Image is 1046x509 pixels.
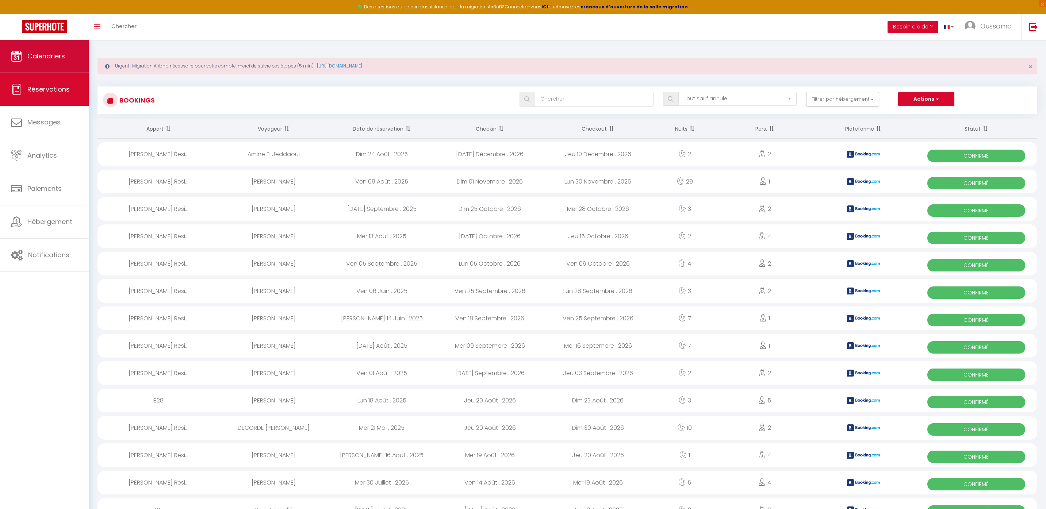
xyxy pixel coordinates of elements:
th: Sort by rentals [97,119,220,139]
span: Hébergement [27,217,72,226]
th: Sort by people [718,119,812,139]
th: Sort by guest [220,119,328,139]
button: Besoin d'aide ? [888,21,938,33]
h3: Bookings [118,92,155,108]
input: Chercher [535,92,653,107]
span: Calendriers [27,51,65,61]
th: Sort by checkout [544,119,652,139]
span: Analytics [27,151,57,160]
a: Chercher [106,14,142,40]
span: × [1028,62,1032,71]
span: Messages [27,117,61,127]
span: Chercher [111,22,137,30]
span: Paiements [27,184,62,193]
th: Sort by nights [652,119,718,139]
button: Ouvrir le widget de chat LiveChat [6,3,28,25]
button: Filtrer par hébergement [806,92,879,107]
span: Notifications [28,250,69,259]
th: Sort by checkin [436,119,544,139]
th: Sort by channel [812,119,915,139]
img: ... [965,21,976,32]
th: Sort by status [915,119,1037,139]
button: Close [1028,63,1032,70]
a: [URL][DOMAIN_NAME] [317,63,362,69]
span: Réservations [27,85,70,94]
img: Super Booking [22,20,67,33]
a: ... Oussama [959,14,1021,40]
a: créneaux d'ouverture de la salle migration [581,4,688,10]
div: Urgent : Migration Airbnb nécessaire pour votre compte, merci de suivre ces étapes (5 min) - [97,58,1037,74]
span: Oussama [980,22,1012,31]
th: Sort by booking date [328,119,436,139]
a: ICI [541,4,548,10]
img: logout [1029,22,1038,31]
button: Actions [898,92,954,107]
